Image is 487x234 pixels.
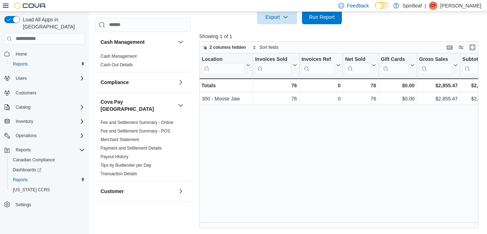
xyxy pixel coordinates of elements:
[302,56,335,63] div: Invoices Ref
[440,1,481,10] p: [PERSON_NAME]
[101,79,129,86] h3: Compliance
[101,171,137,176] a: Transaction Details
[13,74,85,83] span: Users
[1,199,88,209] button: Settings
[13,146,34,154] button: Reports
[13,200,85,209] span: Settings
[14,2,46,9] img: Cova
[1,73,88,83] button: Users
[13,131,85,140] span: Operations
[101,137,139,142] a: Merchant Statement
[101,62,133,67] a: Cash Out Details
[7,175,88,185] button: Reports
[10,60,85,68] span: Reports
[345,56,370,74] div: Net Sold
[101,120,174,125] span: Fee and Settlement Summary - Online
[13,201,34,209] a: Settings
[13,50,30,58] a: Home
[302,10,342,24] button: Run Report
[345,56,370,63] div: Net Sold
[200,43,249,52] button: 2 columns hidden
[345,94,376,103] div: 76
[255,94,297,103] div: 76
[4,46,85,228] nav: Complex example
[7,185,88,195] button: [US_STATE] CCRS
[255,56,297,74] button: Invoices Sold
[16,104,30,110] span: Catalog
[445,43,454,52] button: Keyboard shortcuts
[16,147,31,153] span: Reports
[255,56,291,63] div: Invoices Sold
[430,1,436,10] span: CF
[13,187,50,193] span: [US_STATE] CCRS
[202,94,250,103] div: 300 - Moose Jaw
[302,94,340,103] div: 0
[7,59,88,69] button: Reports
[210,45,246,50] span: 2 columns hidden
[16,90,36,96] span: Customers
[309,14,335,21] span: Run Report
[13,89,39,97] a: Customers
[345,56,376,74] button: Net Sold
[101,146,162,151] a: Payment and Settlement Details
[10,166,85,174] span: Dashboards
[13,103,85,111] span: Catalog
[16,119,33,124] span: Inventory
[1,131,88,141] button: Operations
[101,120,174,125] a: Fee and Settlement Summary - Online
[176,101,185,110] button: Cova Pay [GEOGRAPHIC_DATA]
[13,88,85,97] span: Customers
[425,1,426,10] p: |
[101,98,175,113] button: Cova Pay [GEOGRAPHIC_DATA]
[176,78,185,87] button: Compliance
[101,38,145,46] h3: Cash Management
[381,81,415,90] div: $0.00
[419,56,458,74] button: Gross Sales
[7,165,88,175] a: Dashboards
[10,186,85,194] span: Washington CCRS
[101,38,175,46] button: Cash Management
[13,167,41,173] span: Dashboards
[468,43,477,52] button: Enter fullscreen
[101,53,137,59] span: Cash Management
[13,131,40,140] button: Operations
[1,116,88,126] button: Inventory
[10,156,85,164] span: Canadian Compliance
[255,56,291,74] div: Invoices Sold
[419,56,452,63] div: Gross Sales
[16,76,27,81] span: Users
[257,10,297,24] button: Export
[201,81,250,90] div: Totals
[95,52,191,72] div: Cash Management
[101,62,133,68] span: Cash Out Details
[101,188,175,195] button: Customer
[101,154,128,160] span: Payout History
[419,94,458,103] div: $2,855.47
[202,56,245,74] div: Location
[202,56,250,74] button: Location
[10,176,31,184] a: Reports
[16,202,31,208] span: Settings
[176,207,185,216] button: Discounts & Promotions
[1,145,88,155] button: Reports
[95,118,191,181] div: Cova Pay [GEOGRAPHIC_DATA]
[255,81,297,90] div: 76
[16,51,27,57] span: Home
[347,2,369,9] span: Feedback
[101,137,139,142] span: Merchant Statement
[345,81,376,90] div: 76
[1,49,88,59] button: Home
[13,157,55,163] span: Canadian Compliance
[13,117,85,126] span: Inventory
[381,94,415,103] div: $0.00
[381,56,415,74] button: Gift Cards
[176,38,185,46] button: Cash Management
[202,56,245,63] div: Location
[13,61,28,67] span: Reports
[7,155,88,165] button: Canadian Compliance
[13,117,36,126] button: Inventory
[457,43,465,52] button: Display options
[20,16,85,30] span: Load All Apps in [GEOGRAPHIC_DATA]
